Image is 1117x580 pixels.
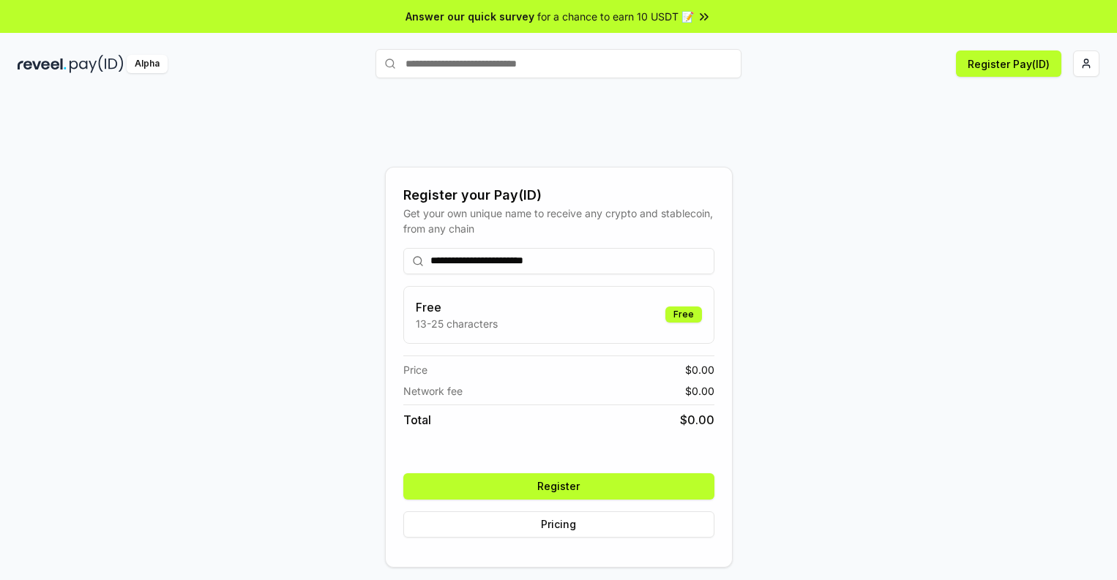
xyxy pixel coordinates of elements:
[406,9,534,24] span: Answer our quick survey
[537,9,694,24] span: for a chance to earn 10 USDT 📝
[127,55,168,73] div: Alpha
[403,185,714,206] div: Register your Pay(ID)
[416,298,498,316] h3: Free
[18,55,67,73] img: reveel_dark
[680,411,714,429] span: $ 0.00
[403,362,427,377] span: Price
[403,383,463,399] span: Network fee
[685,383,714,399] span: $ 0.00
[685,362,714,377] span: $ 0.00
[416,316,498,331] p: 13-25 characters
[70,55,124,73] img: pay_id
[403,511,714,538] button: Pricing
[403,206,714,236] div: Get your own unique name to receive any crypto and stablecoin, from any chain
[956,50,1061,77] button: Register Pay(ID)
[403,411,431,429] span: Total
[403,473,714,500] button: Register
[665,306,702,323] div: Free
